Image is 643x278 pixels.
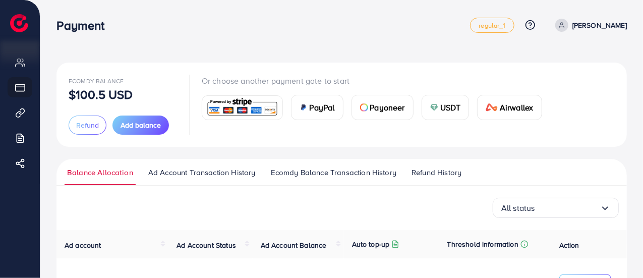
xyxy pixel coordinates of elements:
[535,200,600,216] input: Search for option
[559,240,579,250] span: Action
[76,120,99,130] span: Refund
[360,103,368,112] img: card
[352,95,414,120] a: cardPayoneer
[440,101,461,114] span: USDT
[430,103,438,112] img: card
[148,167,256,178] span: Ad Account Transaction History
[352,238,390,250] p: Auto top-up
[300,103,308,112] img: card
[121,120,161,130] span: Add balance
[486,103,498,112] img: card
[271,167,396,178] span: Ecomdy Balance Transaction History
[177,240,236,250] span: Ad Account Status
[470,18,514,33] a: regular_1
[479,22,505,29] span: regular_1
[202,95,283,120] a: card
[477,95,542,120] a: cardAirwallex
[65,240,101,250] span: Ad account
[500,101,533,114] span: Airwallex
[205,97,279,119] img: card
[551,19,627,32] a: [PERSON_NAME]
[69,88,133,100] p: $100.5 USD
[56,18,112,33] h3: Payment
[501,200,535,216] span: All status
[69,116,106,135] button: Refund
[600,233,635,270] iframe: Chat
[10,14,28,32] img: logo
[291,95,343,120] a: cardPayPal
[422,95,470,120] a: cardUSDT
[493,198,619,218] div: Search for option
[112,116,169,135] button: Add balance
[412,167,461,178] span: Refund History
[261,240,327,250] span: Ad Account Balance
[310,101,335,114] span: PayPal
[370,101,405,114] span: Payoneer
[69,77,124,85] span: Ecomdy Balance
[447,238,518,250] p: Threshold information
[572,19,627,31] p: [PERSON_NAME]
[202,75,550,87] p: Or choose another payment gate to start
[67,167,133,178] span: Balance Allocation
